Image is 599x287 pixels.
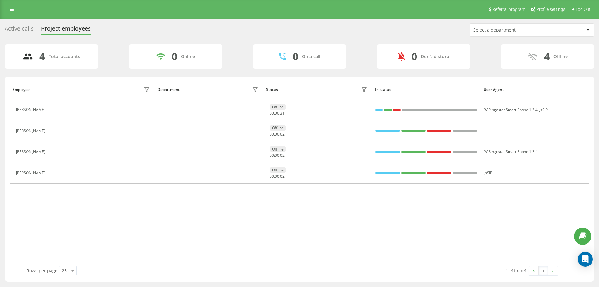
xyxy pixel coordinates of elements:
[506,267,526,274] div: 1 - 4 from 4
[270,174,274,179] span: 00
[27,268,57,274] span: Rows per page
[553,54,568,59] div: Offline
[270,131,274,137] span: 00
[270,167,286,173] div: Offline
[12,87,30,92] div: Employee
[280,153,285,158] span: 02
[539,107,548,112] span: JsSIP
[473,27,548,33] div: Select a department
[484,170,492,176] span: JsSIP
[576,7,591,12] span: Log Out
[62,268,67,274] div: 25
[270,153,285,158] div: : :
[492,7,525,12] span: Referral program
[5,25,34,35] div: Active calls
[484,107,538,112] span: W Ringostat Smart Phone 1.2.4
[484,149,538,154] span: W Ringostat Smart Phone 1.2.4
[544,51,550,62] div: 4
[266,87,278,92] div: Status
[421,54,449,59] div: Don't disturb
[39,51,45,62] div: 4
[16,171,47,175] div: [PERSON_NAME]
[375,87,478,92] div: In status
[270,125,286,131] div: Offline
[484,87,587,92] div: User Agent
[181,54,195,59] div: Online
[536,7,565,12] span: Profile settings
[578,252,593,267] div: Open Intercom Messenger
[275,131,279,137] span: 00
[270,104,286,110] div: Offline
[270,174,285,179] div: : :
[41,25,91,35] div: Project employees
[270,111,274,116] span: 00
[270,132,285,136] div: : :
[275,174,279,179] span: 00
[293,51,298,62] div: 0
[49,54,80,59] div: Total accounts
[280,131,285,137] span: 02
[172,51,177,62] div: 0
[275,153,279,158] span: 00
[270,153,274,158] span: 00
[275,111,279,116] span: 00
[280,174,285,179] span: 02
[270,146,286,152] div: Offline
[412,51,417,62] div: 0
[158,87,180,92] div: Department
[270,111,285,116] div: : :
[302,54,320,59] div: On a call
[16,107,47,112] div: [PERSON_NAME]
[16,150,47,154] div: [PERSON_NAME]
[280,111,285,116] span: 31
[539,266,548,275] a: 1
[16,129,47,133] div: [PERSON_NAME]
